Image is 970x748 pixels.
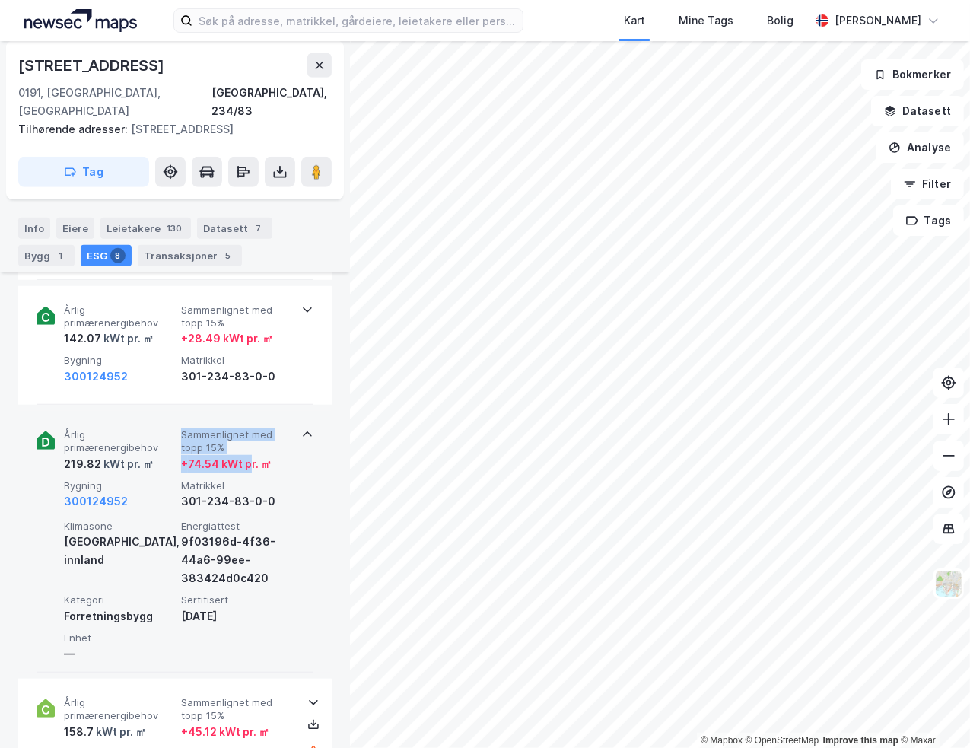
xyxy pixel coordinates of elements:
span: Sertifisert [181,594,292,606]
span: Matrikkel [181,354,292,367]
span: Sammenlignet med topp 15% [181,696,292,723]
span: Enhet [64,632,175,645]
img: logo.a4113a55bc3d86da70a041830d287a7e.svg [24,9,137,32]
div: 9f03196d-4f36-44a6-99ee-383424d0c420 [181,533,292,587]
div: [STREET_ADDRESS] [18,120,320,138]
span: Tilhørende adresser: [18,123,131,135]
button: Bokmerker [861,59,964,90]
button: Tags [893,205,964,236]
div: [GEOGRAPHIC_DATA], innland [64,533,175,569]
div: + 45.12 kWt pr. ㎡ [181,723,269,741]
div: Leietakere [100,218,191,239]
div: — [64,645,175,663]
span: Årlig primærenergibehov [64,428,175,455]
button: Analyse [876,132,964,163]
div: 130 [164,221,185,236]
span: Sammenlignet med topp 15% [181,304,292,330]
a: Improve this map [823,735,898,746]
div: Forretningsbygg [64,607,175,625]
span: Kategori [64,594,175,606]
span: Klimasone [64,520,175,533]
span: Bygning [64,354,175,367]
div: [STREET_ADDRESS] [18,53,167,78]
div: + 28.49 kWt pr. ㎡ [181,329,273,348]
span: Årlig primærenergibehov [64,304,175,330]
div: + 74.54 kWt pr. ㎡ [181,455,272,473]
button: 300124952 [64,492,128,511]
div: Transaksjoner [138,245,242,266]
div: [GEOGRAPHIC_DATA], 234/83 [211,84,332,120]
div: 142.07 [64,329,154,348]
div: 301-234-83-0-0 [181,368,292,386]
img: Z [934,569,963,598]
div: 158.7 [64,723,146,741]
a: OpenStreetMap [746,735,819,746]
div: 7 [251,221,266,236]
div: Mine Tags [679,11,733,30]
div: Eiere [56,218,94,239]
a: Mapbox [701,735,743,746]
div: ESG [81,245,132,266]
span: Årlig primærenergibehov [64,696,175,723]
div: kWt pr. ㎡ [101,455,154,473]
div: Datasett [197,218,272,239]
div: kWt pr. ㎡ [101,329,154,348]
button: 300124952 [64,368,128,386]
div: 1 [53,248,68,263]
span: Energiattest [181,520,292,533]
div: [DATE] [181,607,292,625]
div: 301-234-83-0-0 [181,492,292,511]
div: 0191, [GEOGRAPHIC_DATA], [GEOGRAPHIC_DATA] [18,84,211,120]
button: Filter [891,169,964,199]
div: Kart [624,11,645,30]
span: Bygning [64,479,175,492]
div: 8 [110,248,126,263]
div: Bygg [18,245,75,266]
div: [PERSON_NAME] [835,11,921,30]
div: 219.82 [64,455,154,473]
input: Søk på adresse, matrikkel, gårdeiere, leietakere eller personer [192,9,523,32]
div: 5 [221,248,236,263]
button: Datasett [871,96,964,126]
div: Info [18,218,50,239]
button: Tag [18,157,149,187]
span: Matrikkel [181,479,292,492]
div: Bolig [767,11,793,30]
div: kWt pr. ㎡ [94,723,146,741]
iframe: Chat Widget [894,675,970,748]
span: Sammenlignet med topp 15% [181,428,292,455]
